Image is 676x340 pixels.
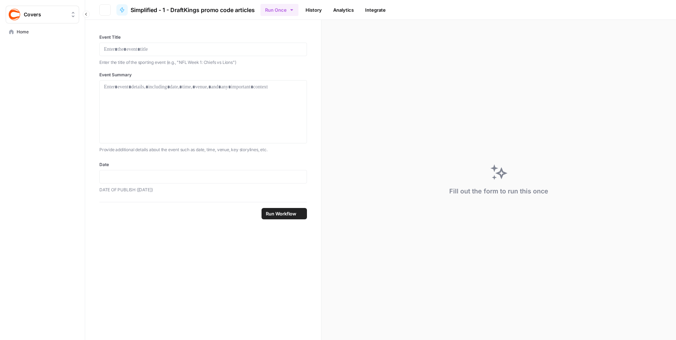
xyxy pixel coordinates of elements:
[262,208,307,219] button: Run Workflow
[6,6,79,23] button: Workspace: Covers
[99,34,307,40] label: Event Title
[99,59,307,66] p: Enter the title of the sporting event (e.g., "NFL Week 1: Chiefs vs Lions")
[260,4,298,16] button: Run Once
[8,8,21,21] img: Covers Logo
[17,29,76,35] span: Home
[6,26,79,38] a: Home
[99,146,307,153] p: Provide additional details about the event such as date, time, venue, key storylines, etc.
[449,186,548,196] div: Fill out the form to run this once
[361,4,390,16] a: Integrate
[99,72,307,78] label: Event Summary
[99,161,307,168] label: Date
[266,210,296,217] span: Run Workflow
[24,11,67,18] span: Covers
[329,4,358,16] a: Analytics
[131,6,255,14] span: Simplified - 1 - DraftKings promo code articles
[116,4,255,16] a: Simplified - 1 - DraftKings promo code articles
[99,186,307,193] p: DATE OF PUBLISH ([DATE])
[301,4,326,16] a: History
